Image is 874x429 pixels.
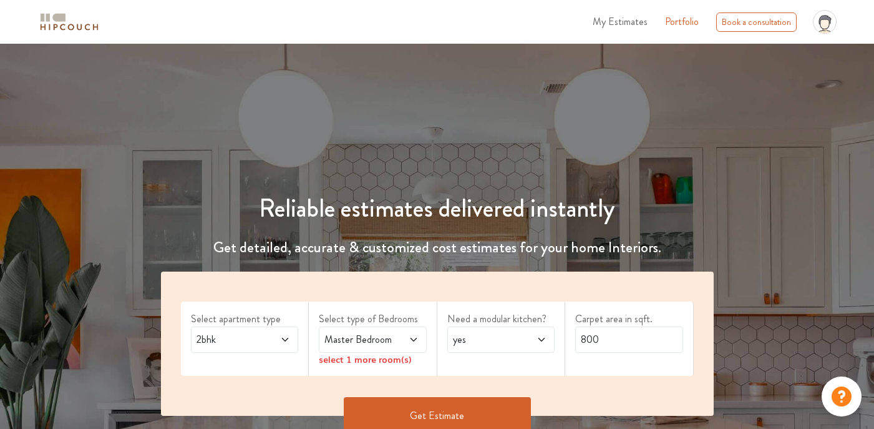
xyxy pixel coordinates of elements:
label: Select type of Bedrooms [319,312,427,327]
span: My Estimates [593,14,648,29]
span: Master Bedroom [322,332,394,347]
h1: Reliable estimates delivered instantly [153,194,721,224]
label: Need a modular kitchen? [447,312,555,327]
div: Book a consultation [716,12,797,32]
label: Select apartment type [191,312,299,327]
h4: Get detailed, accurate & customized cost estimates for your home Interiors. [153,239,721,257]
div: select 1 more room(s) [319,353,427,366]
img: logo-horizontal.svg [38,11,100,33]
input: Enter area sqft [575,327,683,353]
span: logo-horizontal.svg [38,8,100,36]
a: Portfolio [665,14,699,29]
span: 2bhk [194,332,266,347]
span: yes [450,332,523,347]
label: Carpet area in sqft. [575,312,683,327]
